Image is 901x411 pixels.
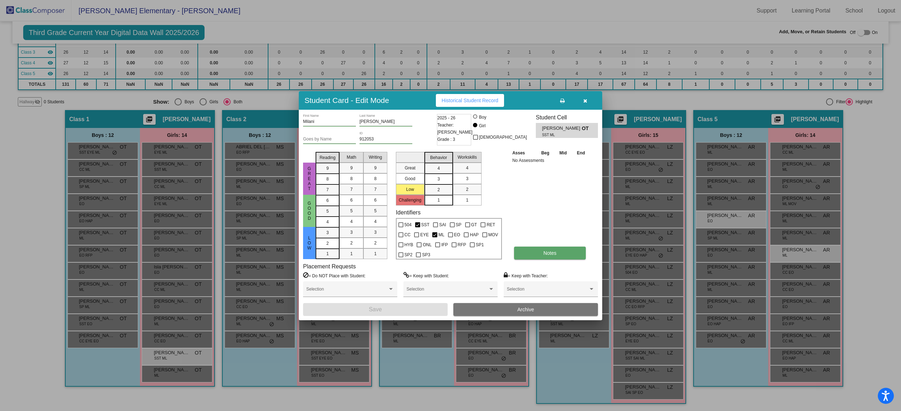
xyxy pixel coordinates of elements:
span: SST [421,221,429,229]
span: Low [306,236,313,251]
span: Historical Student Record [442,98,498,103]
span: SP [456,221,462,229]
span: Archive [517,307,534,312]
span: 9 [350,165,353,171]
span: Math [347,154,356,160]
span: 3 [326,229,329,236]
span: 8 [350,175,353,182]
th: End [572,149,590,157]
span: 2 [466,186,468,193]
span: Great [306,166,313,191]
span: 4 [350,218,353,225]
span: 1 [437,197,440,203]
span: 1 [326,251,329,257]
span: 3 [350,229,353,236]
span: GT [471,221,477,229]
span: CC [404,231,411,239]
span: 504 [404,221,412,229]
span: SP2 [404,251,413,259]
span: Workskills [458,154,477,160]
span: EO [454,231,460,239]
button: Notes [514,247,586,259]
span: 6 [350,197,353,203]
span: 9 [374,165,377,171]
label: Placement Requests [303,263,356,270]
div: Girl [479,123,486,129]
span: EYE [420,231,429,239]
span: Behavior [430,154,447,161]
span: IFP [441,241,448,249]
span: [PERSON_NAME] [542,125,582,132]
span: Reading [319,154,336,161]
span: 1 [374,251,377,257]
span: OT [582,125,592,132]
div: Boy [479,114,487,120]
span: Save [369,306,382,312]
button: Historical Student Record [436,94,504,107]
span: 5 [374,208,377,214]
th: Mid [554,149,572,157]
span: Writing [369,154,382,160]
span: 6 [374,197,377,203]
span: 5 [350,208,353,214]
span: 7 [374,186,377,193]
span: 6 [326,197,329,204]
span: [DEMOGRAPHIC_DATA] [479,133,527,142]
span: SST ML [542,132,577,138]
span: SP1 [476,241,484,249]
span: ML [438,231,444,239]
span: 1 [350,251,353,257]
span: 4 [437,165,440,172]
button: Save [303,303,448,316]
input: Enter ID [359,137,412,142]
span: 2 [350,240,353,246]
span: 4 [374,218,377,225]
td: No Assessments [510,157,590,164]
span: 3 [437,176,440,182]
span: 4 [466,165,468,171]
span: SAI [439,221,446,229]
span: 7 [350,186,353,193]
span: 5 [326,208,329,214]
th: Asses [510,149,536,157]
span: Notes [543,250,557,256]
span: 2 [326,240,329,247]
span: 2025 - 26 [437,114,455,122]
span: Teacher: [PERSON_NAME] [437,122,473,136]
span: 3 [466,175,468,182]
span: RFP [458,241,466,249]
span: MOV [488,231,498,239]
span: 7 [326,187,329,193]
h3: Student Cell [536,114,598,121]
span: 3 [374,229,377,236]
label: = Do NOT Place with Student: [303,272,366,279]
span: Grade : 3 [437,136,455,143]
th: Beg [536,149,555,157]
button: Archive [453,303,598,316]
span: 8 [326,176,329,182]
span: HAP [470,231,479,239]
span: RET [487,221,495,229]
label: Identifiers [396,209,421,216]
span: ONL [423,241,432,249]
label: = Keep with Student: [403,272,449,279]
span: Good [306,201,313,221]
input: goes by name [303,137,356,142]
span: 4 [326,219,329,225]
span: 8 [374,175,377,182]
span: SP3 [422,251,430,259]
span: 2 [437,187,440,193]
h3: Student Card - Edit Mode [304,96,389,105]
span: 1 [466,197,468,203]
span: HYB [404,241,413,249]
span: 9 [326,165,329,172]
span: 2 [374,240,377,246]
label: = Keep with Teacher: [504,272,548,279]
